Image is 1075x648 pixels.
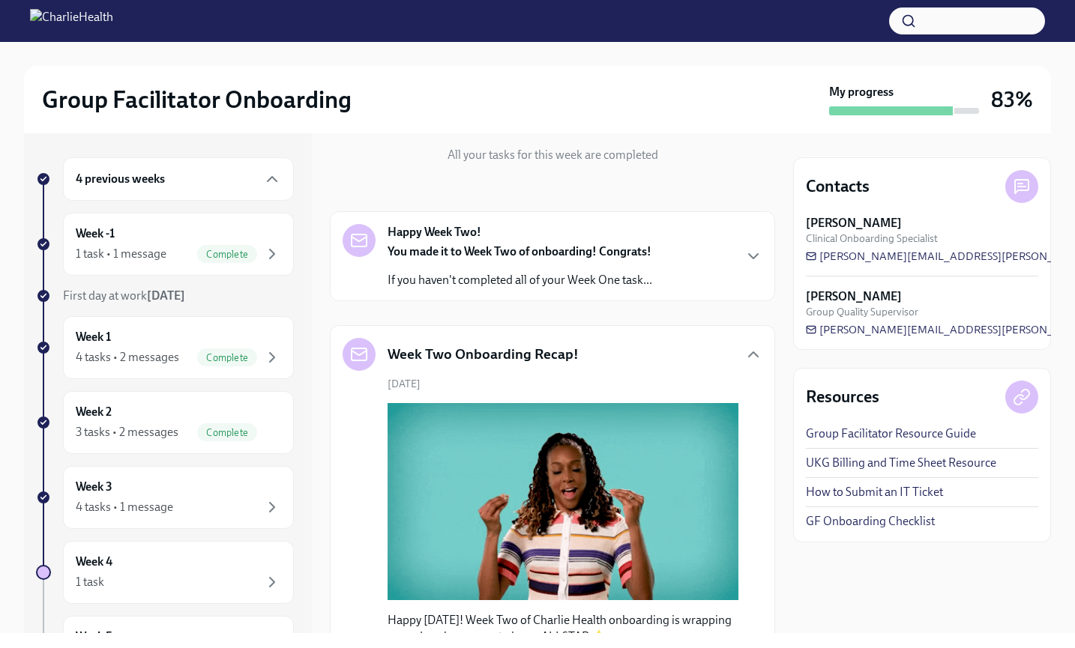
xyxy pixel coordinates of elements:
span: Complete [197,352,257,363]
a: Week 14 tasks • 2 messagesComplete [36,316,294,379]
span: Complete [197,427,257,438]
p: Happy [DATE]! Week Two of Charlie Health onboarding is wrapping up and you've proven to be an ALL... [388,612,738,645]
div: 4 tasks • 1 message [76,499,173,515]
strong: Happy Week Two! [388,224,481,240]
a: Week -11 task • 1 messageComplete [36,213,294,276]
h3: 83% [991,86,1033,113]
span: Complete [197,249,257,260]
a: UKG Billing and Time Sheet Resource [806,455,996,471]
h6: 4 previous weeks [76,171,165,187]
h6: Week 3 [76,479,112,495]
div: 1 task • 1 message [76,246,166,262]
a: Group Facilitator Resource Guide [806,426,976,442]
strong: You made it to Week Two of onboarding! Congrats! [388,244,651,258]
strong: [DATE] [147,288,185,303]
a: Week 41 task [36,541,294,604]
a: How to Submit an IT Ticket [806,484,943,500]
h6: Week 2 [76,404,112,420]
h6: Week 1 [76,329,111,345]
img: CharlieHealth [30,9,113,33]
h4: Contacts [806,175,870,198]
div: 1 task [76,574,104,590]
span: First day at work [63,288,185,303]
strong: [PERSON_NAME] [806,288,902,305]
h2: Group Facilitator Onboarding [42,85,352,115]
p: All your tasks for this week are completed [448,147,658,163]
a: First day at work[DATE] [36,288,294,304]
p: If you haven't completed all of your Week One task... [388,272,652,288]
a: Week 23 tasks • 2 messagesComplete [36,391,294,454]
a: Week 34 tasks • 1 message [36,466,294,529]
span: Clinical Onboarding Specialist [806,231,938,246]
div: 3 tasks • 2 messages [76,424,178,440]
h5: Week Two Onboarding Recap! [388,345,579,364]
div: 4 previous weeks [63,157,294,201]
h4: Resources [806,386,879,408]
strong: My progress [829,84,894,100]
h6: Week 4 [76,554,112,570]
h6: Week -1 [76,225,115,242]
h6: Week 5 [76,629,112,645]
div: 4 tasks • 2 messages [76,349,179,366]
a: GF Onboarding Checklist [806,513,935,530]
span: [DATE] [388,377,421,391]
strong: [PERSON_NAME] [806,215,902,231]
span: Group Quality Supervisor [806,305,918,319]
button: Zoom image [388,403,738,600]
